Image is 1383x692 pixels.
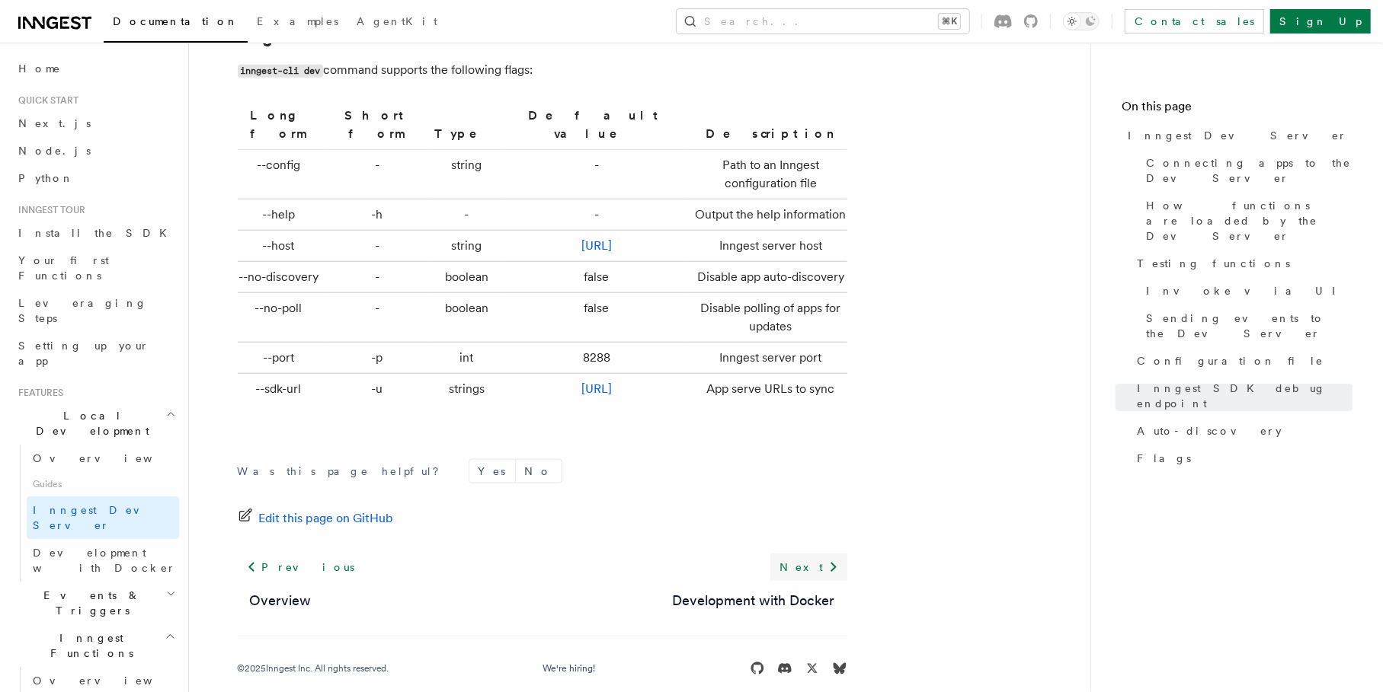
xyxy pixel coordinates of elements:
td: Inngest server host [688,231,847,262]
a: Previous [238,553,363,581]
td: string [428,150,504,199]
button: Events & Triggers [12,582,179,624]
td: -h [325,199,428,231]
span: Auto-discovery [1137,423,1282,438]
td: --host [238,231,326,262]
strong: Short form [344,108,410,141]
a: Your first Functions [12,247,179,289]
span: Invoke via UI [1146,283,1349,298]
td: - [504,199,688,231]
span: Inngest tour [12,204,85,216]
td: --no-poll [238,293,326,343]
span: Documentation [113,15,239,27]
td: - [325,150,428,199]
span: Development with Docker [33,547,176,574]
a: Inngest SDK debug endpoint [1131,375,1353,417]
a: Testing functions [1131,250,1353,277]
a: Leveraging Steps [12,289,179,332]
a: Inngest Dev Server [27,496,179,539]
td: - [504,150,688,199]
span: Inngest Dev Server [1128,128,1347,143]
a: Examples [248,5,347,41]
a: Next [770,553,847,581]
a: Overview [27,445,179,472]
a: Contact sales [1125,9,1264,33]
span: Testing functions [1137,256,1290,271]
strong: Default value [528,108,664,141]
a: Configuration file [1131,347,1353,375]
a: Sending events to the Dev Server [1140,305,1353,347]
a: Setting up your app [12,332,179,375]
span: Configuration file [1137,353,1324,368]
a: Inngest Dev Server [1122,122,1353,149]
td: --config [238,150,326,199]
td: boolean [428,293,504,343]
span: Next.js [18,117,91,129]
td: strings [428,374,504,405]
span: Features [12,387,63,399]
a: Overview [250,590,312,611]
td: int [428,343,504,374]
span: Your first Functions [18,254,109,282]
span: Examples [257,15,338,27]
td: -p [325,343,428,374]
td: false [504,293,688,343]
a: Development with Docker [673,590,835,611]
button: Search...⌘K [677,9,969,33]
span: Node.js [18,145,91,157]
span: Sending events to the Dev Server [1146,311,1353,341]
span: Overview [33,452,190,464]
td: -u [325,374,428,405]
kbd: ⌘K [939,14,960,29]
td: - [325,262,428,293]
span: Setting up your app [18,340,149,367]
span: Inngest Functions [12,630,165,661]
div: © 2025 Inngest Inc. All rights reserved. [238,662,389,674]
a: [URL] [581,381,612,396]
strong: Long form [250,108,307,141]
span: AgentKit [357,15,437,27]
a: Connecting apps to the Dev Server [1140,149,1353,192]
span: Home [18,61,61,76]
button: Yes [469,460,515,483]
td: --sdk-url [238,374,326,405]
a: Auto-discovery [1131,417,1353,445]
button: No [516,460,562,483]
td: Disable polling of apps for updates [688,293,847,343]
a: How functions are loaded by the Dev Server [1140,192,1353,250]
td: Output the help information [688,199,847,231]
a: AgentKit [347,5,447,41]
span: Install the SDK [18,227,176,239]
span: Events & Triggers [12,588,166,618]
span: Inngest Dev Server [33,504,163,531]
button: Local Development [12,402,179,445]
td: --no-discovery [238,262,326,293]
a: Node.js [12,137,179,164]
span: Guides [27,472,179,496]
span: Python [18,172,74,184]
a: Next.js [12,110,179,137]
span: Flags [1137,451,1191,466]
a: Python [12,164,179,192]
span: Overview [33,674,190,687]
span: Quick start [12,94,78,107]
td: - [428,199,504,231]
h4: On this page [1122,97,1353,122]
a: Home [12,55,179,82]
p: Was this page helpful? [238,464,450,479]
strong: Description [706,126,835,141]
td: Inngest server port [688,343,847,374]
td: boolean [428,262,504,293]
span: Edit this page on GitHub [259,508,394,529]
a: Edit this page on GitHub [238,508,394,529]
a: We're hiring! [543,662,596,674]
td: false [504,262,688,293]
div: Local Development [12,445,179,582]
span: How functions are loaded by the Dev Server [1146,198,1353,244]
strong: Type [434,126,498,141]
a: Documentation [104,5,248,43]
td: 8288 [504,343,688,374]
p: command supports the following flags: [238,59,847,81]
td: - [325,231,428,262]
code: inngest-cli dev [238,65,323,78]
